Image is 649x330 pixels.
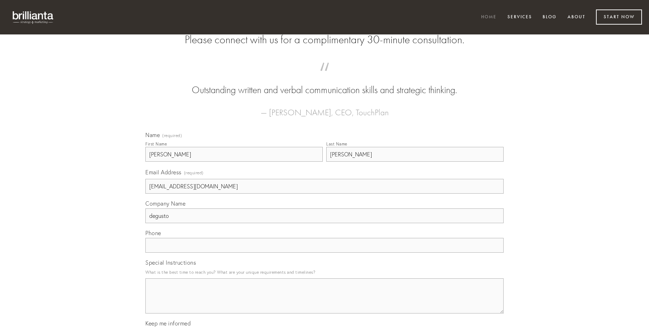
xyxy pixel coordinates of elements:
[145,200,185,207] span: Company Name
[157,70,492,83] span: “
[596,9,642,25] a: Start Now
[145,131,160,138] span: Name
[145,320,191,327] span: Keep me informed
[145,259,196,266] span: Special Instructions
[563,12,590,23] a: About
[145,33,504,46] h2: Please connect with us for a complimentary 30-minute consultation.
[157,97,492,119] figcaption: — [PERSON_NAME], CEO, TouchPlan
[157,70,492,97] blockquote: Outstanding written and verbal communication skills and strategic thinking.
[326,141,347,147] div: Last Name
[7,7,60,27] img: brillianta - research, strategy, marketing
[477,12,501,23] a: Home
[145,141,167,147] div: First Name
[145,169,182,176] span: Email Address
[503,12,537,23] a: Services
[184,168,204,177] span: (required)
[162,134,182,138] span: (required)
[145,267,504,277] p: What is the best time to reach you? What are your unique requirements and timelines?
[145,229,161,237] span: Phone
[538,12,561,23] a: Blog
